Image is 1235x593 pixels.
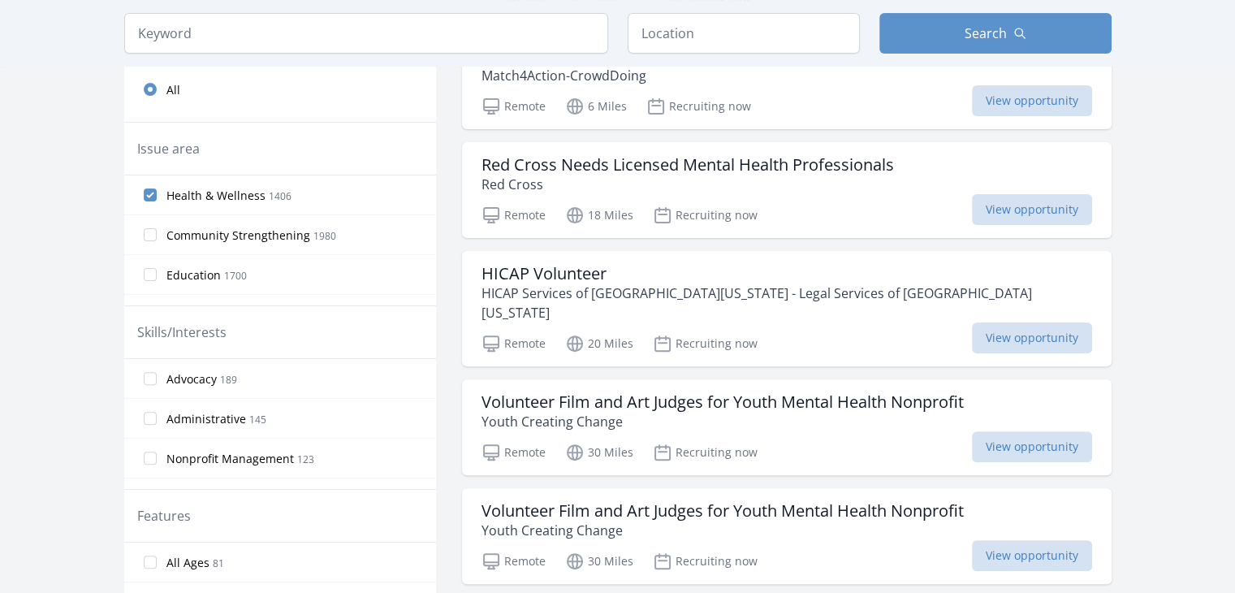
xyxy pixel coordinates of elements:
span: Administrative [166,411,246,427]
span: View opportunity [972,85,1092,116]
span: All [166,82,180,98]
p: Remote [481,334,546,353]
p: Recruiting now [653,334,758,353]
a: Volunteer Film and Art Judges for Youth Mental Health Nonprofit Youth Creating Change Remote 30 M... [462,379,1112,475]
p: HICAP Services of [GEOGRAPHIC_DATA][US_STATE] - Legal Services of [GEOGRAPHIC_DATA][US_STATE] [481,284,1092,322]
span: Nonprofit Management [166,451,294,467]
span: Search [965,24,1007,43]
p: Remote [481,443,546,462]
p: 30 Miles [565,443,633,462]
h3: Red Cross Needs Licensed Mental Health Professionals [481,155,894,175]
span: 123 [297,452,314,466]
p: 6 Miles [565,97,627,116]
p: 18 Miles [565,206,633,225]
a: CrowdDoing- [GEOGRAPHIC_DATA] Time Zone Manager Match4Action-CrowdDoing Remote 6 Miles Recruiting... [462,33,1112,129]
a: All [124,73,436,106]
p: 30 Miles [565,552,633,571]
p: Youth Creating Change [481,521,964,540]
input: Administrative 145 [144,412,157,425]
a: HICAP Volunteer HICAP Services of [GEOGRAPHIC_DATA][US_STATE] - Legal Services of [GEOGRAPHIC_DAT... [462,251,1112,366]
input: Health & Wellness 1406 [144,188,157,201]
p: Match4Action-CrowdDoing [481,66,903,85]
p: 20 Miles [565,334,633,353]
legend: Features [137,506,191,526]
span: View opportunity [972,322,1092,353]
span: 1700 [224,269,247,283]
p: Remote [481,97,546,116]
input: Education 1700 [144,268,157,281]
p: Recruiting now [653,443,758,462]
span: View opportunity [972,431,1092,462]
h3: Volunteer Film and Art Judges for Youth Mental Health Nonprofit [481,501,964,521]
p: Recruiting now [646,97,751,116]
span: Advocacy [166,371,217,387]
a: Volunteer Film and Art Judges for Youth Mental Health Nonprofit Youth Creating Change Remote 30 M... [462,488,1112,584]
h3: HICAP Volunteer [481,264,1092,284]
legend: Issue area [137,139,200,158]
span: 81 [213,556,224,570]
span: View opportunity [972,194,1092,225]
p: Youth Creating Change [481,412,964,431]
input: Nonprofit Management 123 [144,452,157,465]
span: All Ages [166,555,209,571]
span: Community Strengthening [166,227,310,244]
span: 1980 [313,229,336,243]
span: Education [166,267,221,284]
p: Red Cross [481,175,894,194]
span: Health & Wellness [166,188,266,204]
p: Recruiting now [653,206,758,225]
legend: Skills/Interests [137,322,227,342]
a: Red Cross Needs Licensed Mental Health Professionals Red Cross Remote 18 Miles Recruiting now Vie... [462,142,1112,238]
input: Keyword [124,13,608,54]
h3: Volunteer Film and Art Judges for Youth Mental Health Nonprofit [481,392,964,412]
button: Search [879,13,1112,54]
p: Remote [481,552,546,571]
input: Location [628,13,860,54]
input: Advocacy 189 [144,372,157,385]
span: 145 [249,413,266,426]
span: 1406 [269,189,291,203]
span: 189 [220,373,237,387]
input: Community Strengthening 1980 [144,228,157,241]
input: All Ages 81 [144,556,157,569]
p: Recruiting now [653,552,758,571]
p: Remote [481,206,546,225]
span: View opportunity [972,540,1092,571]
